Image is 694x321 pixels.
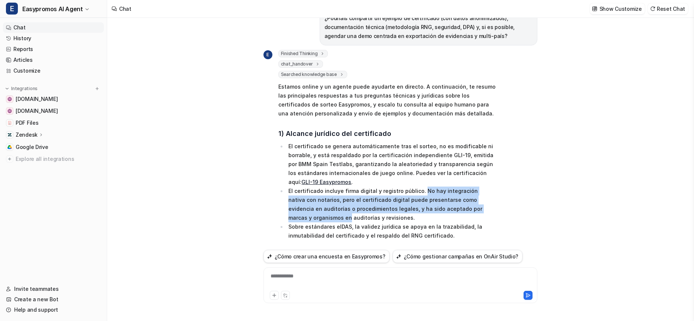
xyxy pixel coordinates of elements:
[119,5,131,13] div: Chat
[3,94,104,104] a: www.easypromosapp.com[DOMAIN_NAME]
[3,106,104,116] a: easypromos-apiref.redoc.ly[DOMAIN_NAME]
[7,121,12,125] img: PDF Files
[278,71,347,78] span: Searched knowledge base
[278,60,323,68] span: chat_handover
[6,3,18,15] span: E
[590,3,645,14] button: Show Customize
[263,50,272,59] span: E
[3,33,104,44] a: History
[16,143,48,151] span: Google Drive
[301,179,351,185] a: GLI-19 Easypromos
[3,118,104,128] a: PDF FilesPDF Files
[3,22,104,33] a: Chat
[278,82,496,118] p: Estamos online y un agente puede ayudarte en directo. A continuación, te resumo las principales r...
[648,3,688,14] button: Reset Chat
[3,142,104,152] a: Google DriveGoogle Drive
[16,119,38,127] span: PDF Files
[278,128,496,139] h3: 1) Alcance jurídico del certificado
[7,97,12,101] img: www.easypromosapp.com
[3,305,104,315] a: Help and support
[3,55,104,65] a: Articles
[3,294,104,305] a: Create a new Bot
[650,6,655,12] img: reset
[95,86,100,91] img: menu_add.svg
[4,86,10,91] img: expand menu
[393,250,523,263] button: ¿Cómo gestionar campañas en OnAir Studio?
[3,44,104,54] a: Reports
[3,154,104,164] a: Explore all integrations
[22,4,83,14] span: Easypromos AI Agent
[3,85,40,92] button: Integrations
[592,6,597,12] img: customize
[278,50,328,57] span: Finished Thinking
[287,222,496,240] li: Sobre estándares eIDAS, la validez jurídica se apoya en la trazabilidad, la inmutabilidad del cer...
[7,133,12,137] img: Zendesk
[287,187,496,222] li: El certificado incluye firma digital y registro público. No hay integración nativa con notarios, ...
[16,107,58,115] span: [DOMAIN_NAME]
[599,5,642,13] p: Show Customize
[16,131,38,139] p: Zendesk
[11,86,38,92] p: Integrations
[3,284,104,294] a: Invite teammates
[263,250,390,263] button: ¿Cómo crear una encuesta en Easypromos?
[7,145,12,149] img: Google Drive
[3,66,104,76] a: Customize
[6,155,13,163] img: explore all integrations
[324,14,533,41] p: ¿Podríais compartir un ejemplo de certificado (con datos anonimizados), documentación técnica (me...
[16,95,58,103] span: [DOMAIN_NAME]
[287,142,496,187] li: El certificado se genera automáticamente tras el sorteo, no es modificable ni borrable, y está re...
[7,109,12,113] img: easypromos-apiref.redoc.ly
[16,153,101,165] span: Explore all integrations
